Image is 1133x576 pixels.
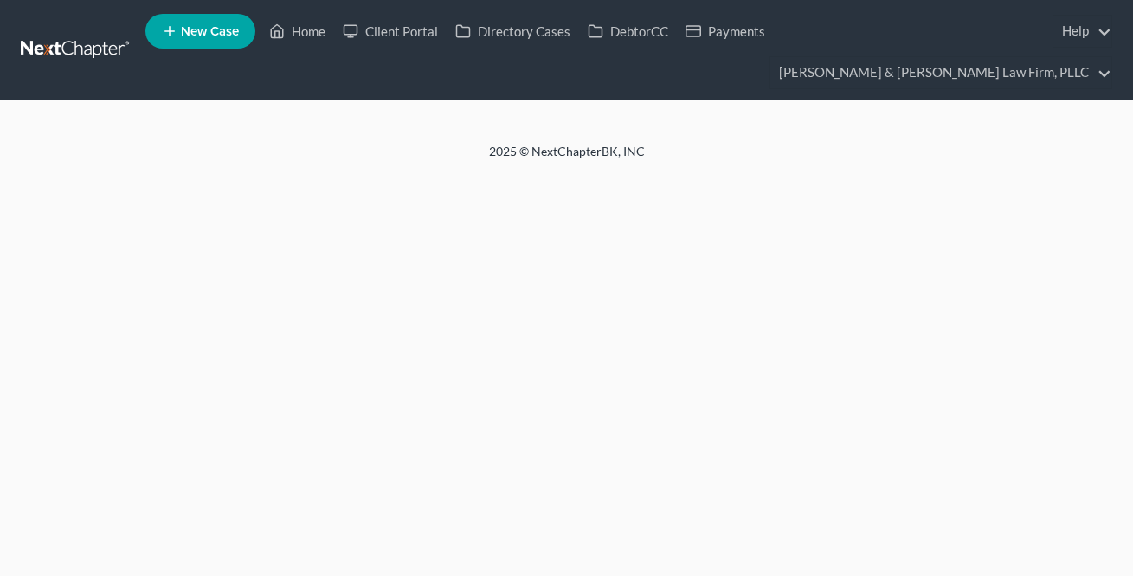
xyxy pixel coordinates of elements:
[334,16,447,47] a: Client Portal
[145,14,255,49] new-legal-case-button: New Case
[261,16,334,47] a: Home
[579,16,677,47] a: DebtorCC
[677,16,774,47] a: Payments
[447,16,579,47] a: Directory Cases
[74,143,1060,174] div: 2025 © NextChapterBK, INC
[770,57,1111,88] a: [PERSON_NAME] & [PERSON_NAME] Law Firm, PLLC
[1053,16,1111,47] a: Help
